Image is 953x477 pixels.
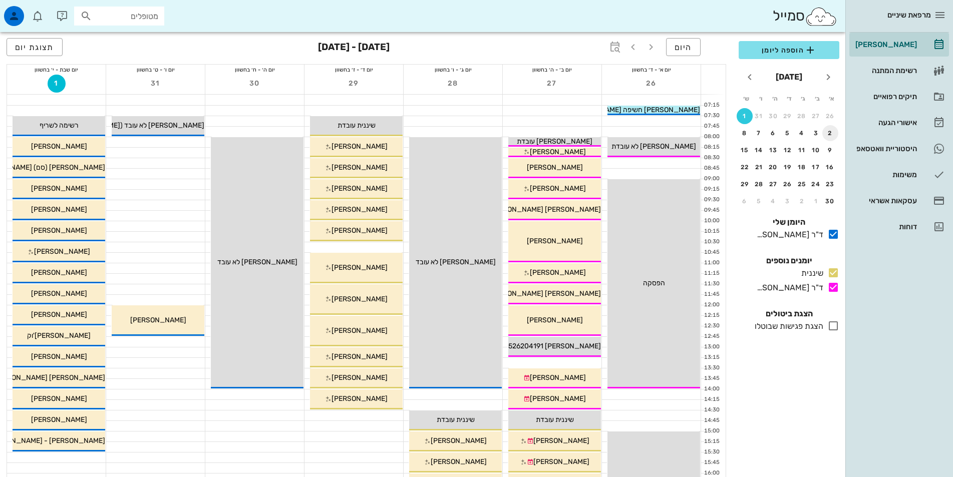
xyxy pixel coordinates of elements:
div: 10:45 [701,248,722,257]
a: [PERSON_NAME] [849,33,949,57]
span: [PERSON_NAME] [332,352,388,361]
div: 28 [794,113,810,120]
span: 27 [543,79,561,88]
button: 26 [822,108,838,124]
span: [PERSON_NAME] [530,373,586,382]
span: [PERSON_NAME] [533,457,589,466]
button: 29 [345,75,363,93]
div: 3 [808,130,824,137]
div: 07:45 [701,122,722,131]
button: 15 [737,142,753,158]
div: 13 [765,147,781,154]
a: עסקאות אשראי [849,189,949,213]
button: 14 [751,142,767,158]
button: 29 [737,176,753,192]
button: 1 [808,193,824,209]
span: [PERSON_NAME] [31,268,87,277]
span: [PERSON_NAME] לא עובד [416,258,496,266]
span: 26 [643,79,661,88]
div: 07:30 [701,112,722,120]
button: 8 [737,125,753,141]
button: 4 [765,193,781,209]
div: 24 [808,181,824,188]
div: 11:30 [701,280,722,288]
div: ד"ר [PERSON_NAME] [753,229,823,241]
div: 26 [780,181,796,188]
span: שיננית עובדת [437,415,475,424]
button: 21 [751,159,767,175]
button: 19 [780,159,796,175]
div: 14:00 [701,385,722,393]
button: היום [666,38,701,56]
button: 30 [765,108,781,124]
a: משימות [849,163,949,187]
div: 9 [822,147,838,154]
div: 21 [751,164,767,171]
div: 20 [765,164,781,171]
button: 25 [794,176,810,192]
span: [PERSON_NAME] עובדת [517,137,592,146]
span: [PERSON_NAME] [PERSON_NAME] [487,205,601,214]
div: 5 [780,130,796,137]
div: תיקים רפואיים [853,93,917,101]
span: [PERSON_NAME] [431,457,487,466]
button: 26 [780,176,796,192]
button: הוספה ליומן [739,41,839,59]
button: [DATE] [772,67,806,87]
span: [PERSON_NAME] [530,394,586,403]
div: יום ב׳ - ה׳ בחשוון [503,65,601,75]
button: 10 [808,142,824,158]
button: 6 [737,193,753,209]
button: 28 [444,75,462,93]
span: [PERSON_NAME] [431,436,487,445]
div: 13:00 [701,343,722,351]
div: 13:30 [701,364,722,372]
div: 10:15 [701,227,722,236]
div: 18 [794,164,810,171]
div: 12 [780,147,796,154]
div: יום ג׳ - ו׳ בחשוון [404,65,502,75]
div: 3 [780,198,796,205]
span: [PERSON_NAME] [130,316,186,324]
div: 31 [751,113,767,120]
th: ו׳ [754,90,767,107]
div: 5 [751,198,767,205]
div: יום ד׳ - ז׳ בחשוון [304,65,403,75]
button: חודש שעבר [819,68,837,86]
div: 14:15 [701,395,722,404]
button: 6 [765,125,781,141]
span: [PERSON_NAME] [530,268,586,277]
button: 5 [780,125,796,141]
div: 17 [808,164,824,171]
button: 11 [794,142,810,158]
button: 28 [794,108,810,124]
button: 13 [765,142,781,158]
button: 30 [246,75,264,93]
button: 2 [822,125,838,141]
div: 28 [751,181,767,188]
button: 30 [822,193,838,209]
span: [PERSON_NAME] [31,142,87,151]
span: [PERSON_NAME] [527,163,583,172]
div: סמייל [773,6,837,27]
button: 31 [147,75,165,93]
span: [PERSON_NAME]'וק [27,331,91,340]
div: 12:30 [701,322,722,330]
a: רשימת המתנה [849,59,949,83]
div: 26 [822,113,838,120]
img: SmileCloud logo [805,7,837,27]
div: 12:00 [701,301,722,309]
div: ד"ר [PERSON_NAME] [753,282,823,294]
a: דוחות [849,215,949,239]
span: [PERSON_NAME] [527,316,583,324]
span: הוספה ליומן [747,44,831,56]
div: 11:00 [701,259,722,267]
span: תצוגת יום [15,43,54,52]
span: 31 [147,79,165,88]
div: 27 [808,113,824,120]
span: [PERSON_NAME] [530,148,586,156]
div: 8 [737,130,753,137]
button: 3 [808,125,824,141]
div: 11:45 [701,290,722,299]
button: 27 [543,75,561,93]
